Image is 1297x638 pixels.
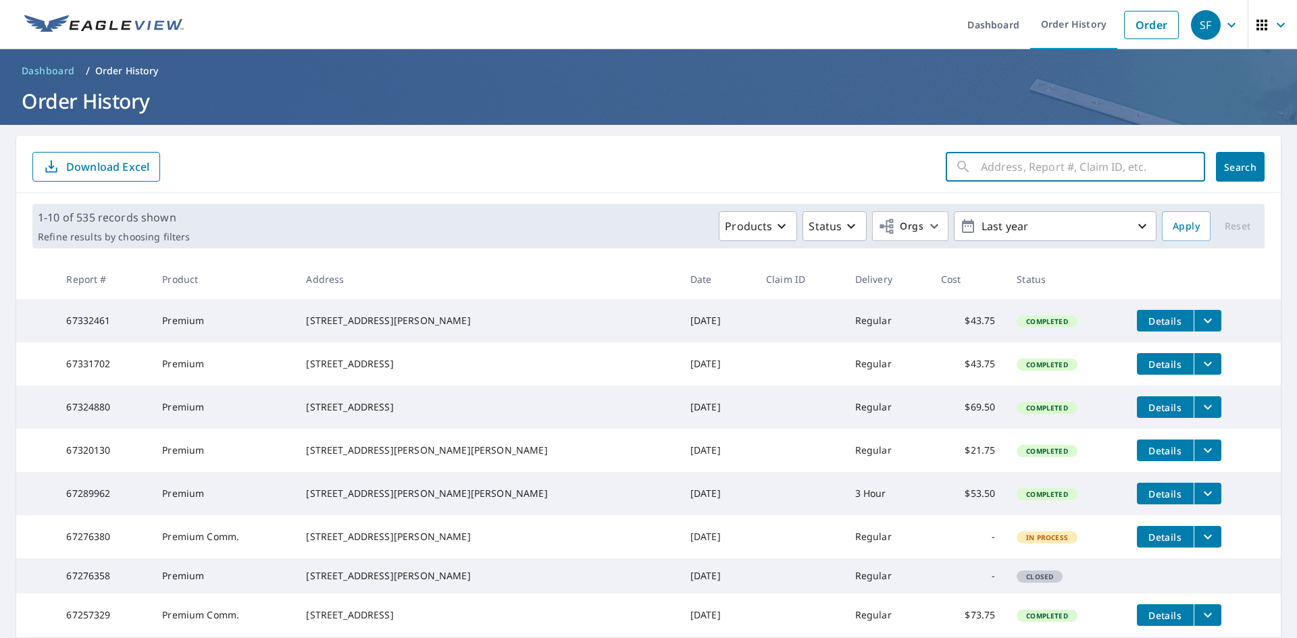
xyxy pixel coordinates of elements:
[1006,259,1125,299] th: Status
[844,342,930,386] td: Regular
[844,429,930,472] td: Regular
[55,342,151,386] td: 67331702
[151,558,295,593] td: Premium
[930,342,1006,386] td: $43.75
[1145,487,1186,500] span: Details
[151,386,295,429] td: Premium
[930,515,1006,558] td: -
[1216,152,1265,182] button: Search
[16,87,1281,115] h1: Order History
[151,429,295,472] td: Premium
[930,299,1006,342] td: $43.75
[844,593,930,637] td: Regular
[1137,353,1194,375] button: detailsBtn-67331702
[86,63,90,79] li: /
[55,593,151,637] td: 67257329
[151,342,295,386] td: Premium
[1018,403,1075,413] span: Completed
[976,215,1134,238] p: Last year
[680,259,755,299] th: Date
[981,148,1205,186] input: Address, Report #, Claim ID, etc.
[1194,604,1221,626] button: filesDropdownBtn-67257329
[1124,11,1179,39] a: Order
[306,569,668,583] div: [STREET_ADDRESS][PERSON_NAME]
[680,472,755,515] td: [DATE]
[844,259,930,299] th: Delivery
[306,357,668,371] div: [STREET_ADDRESS]
[1137,440,1194,461] button: detailsBtn-67320130
[872,211,948,241] button: Orgs
[1137,396,1194,418] button: detailsBtn-67324880
[1194,353,1221,375] button: filesDropdownBtn-67331702
[306,400,668,414] div: [STREET_ADDRESS]
[295,259,679,299] th: Address
[930,593,1006,637] td: $73.75
[1162,211,1211,241] button: Apply
[930,429,1006,472] td: $21.75
[1018,360,1075,369] span: Completed
[1145,531,1186,543] span: Details
[725,218,772,234] p: Products
[306,444,668,457] div: [STREET_ADDRESS][PERSON_NAME][PERSON_NAME]
[1018,572,1061,581] span: Closed
[1145,401,1186,414] span: Details
[1018,317,1075,326] span: Completed
[306,487,668,500] div: [STREET_ADDRESS][PERSON_NAME][PERSON_NAME]
[55,472,151,515] td: 67289962
[55,386,151,429] td: 67324880
[151,593,295,637] td: Premium Comm.
[930,386,1006,429] td: $69.50
[719,211,797,241] button: Products
[306,608,668,622] div: [STREET_ADDRESS]
[1018,446,1075,456] span: Completed
[55,429,151,472] td: 67320130
[844,515,930,558] td: Regular
[1173,218,1200,235] span: Apply
[1137,526,1194,548] button: detailsBtn-67276380
[16,60,1281,82] nav: breadcrumb
[1145,358,1186,371] span: Details
[151,472,295,515] td: Premium
[680,342,755,386] td: [DATE]
[844,472,930,515] td: 3 Hour
[930,472,1006,515] td: $53.50
[680,558,755,593] td: [DATE]
[755,259,844,299] th: Claim ID
[680,515,755,558] td: [DATE]
[1145,609,1186,622] span: Details
[680,386,755,429] td: [DATE]
[38,209,190,225] p: 1-10 of 535 records shown
[16,60,80,82] a: Dashboard
[1194,396,1221,418] button: filesDropdownBtn-67324880
[809,218,842,234] p: Status
[151,259,295,299] th: Product
[844,299,930,342] td: Regular
[55,259,151,299] th: Report #
[680,593,755,637] td: [DATE]
[930,259,1006,299] th: Cost
[930,558,1006,593] td: -
[1018,611,1075,620] span: Completed
[24,15,184,35] img: EV Logo
[844,558,930,593] td: Regular
[55,515,151,558] td: 67276380
[1194,526,1221,548] button: filesDropdownBtn-67276380
[1227,161,1254,174] span: Search
[1194,310,1221,331] button: filesDropdownBtn-67332461
[1018,533,1076,542] span: In Process
[1137,483,1194,504] button: detailsBtn-67289962
[878,218,923,235] span: Orgs
[680,429,755,472] td: [DATE]
[1145,315,1186,327] span: Details
[22,64,75,78] span: Dashboard
[1191,10,1221,40] div: SF
[66,159,149,174] p: Download Excel
[1137,310,1194,331] button: detailsBtn-67332461
[55,558,151,593] td: 67276358
[306,530,668,543] div: [STREET_ADDRESS][PERSON_NAME]
[680,299,755,342] td: [DATE]
[1018,489,1075,499] span: Completed
[1137,604,1194,626] button: detailsBtn-67257329
[803,211,867,241] button: Status
[1145,444,1186,457] span: Details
